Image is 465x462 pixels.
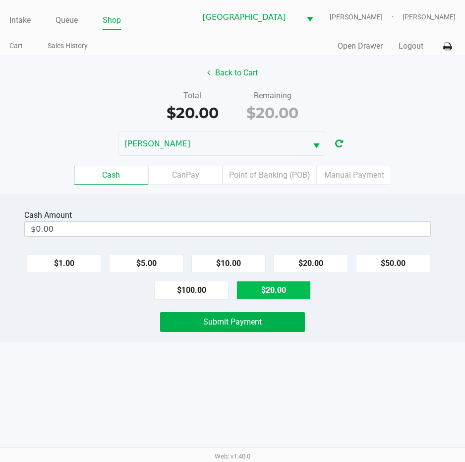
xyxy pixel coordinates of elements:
[56,13,78,27] a: Queue
[202,11,294,23] span: [GEOGRAPHIC_DATA]
[274,254,348,273] button: $20.00
[103,13,121,27] a: Shop
[154,281,229,300] button: $100.00
[317,166,391,185] label: Manual Payment
[240,90,305,102] div: Remaining
[403,12,456,22] span: [PERSON_NAME]
[124,138,301,150] span: [PERSON_NAME]
[201,64,264,82] button: Back to Cart
[356,254,430,273] button: $50.00
[9,13,31,27] a: Intake
[160,102,225,124] div: $20.00
[203,317,262,327] span: Submit Payment
[215,453,250,460] span: Web: v1.40.0
[330,12,403,22] span: [PERSON_NAME]
[148,166,223,185] label: CanPay
[338,40,383,52] button: Open Drawer
[223,166,317,185] label: Point of Banking (POB)
[48,40,88,52] a: Sales History
[240,102,305,124] div: $20.00
[24,209,76,221] div: Cash Amount
[300,5,319,29] button: Select
[160,312,305,332] button: Submit Payment
[74,166,148,185] label: Cash
[27,254,101,273] button: $1.00
[109,254,183,273] button: $5.00
[191,254,266,273] button: $10.00
[160,90,225,102] div: Total
[399,40,423,52] button: Logout
[9,40,23,52] a: Cart
[236,281,311,300] button: $20.00
[307,132,326,155] button: Select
